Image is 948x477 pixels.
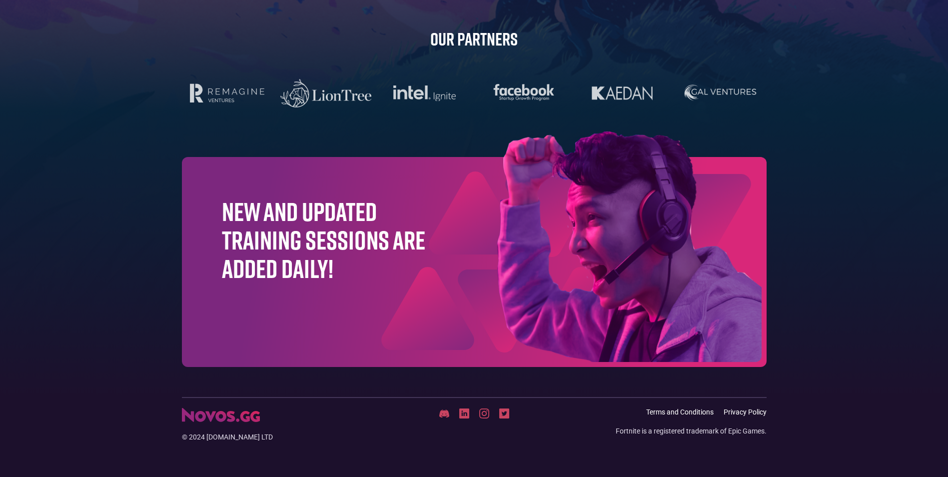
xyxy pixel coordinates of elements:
[724,408,767,416] a: Privacy Policy
[182,28,767,49] h2: Our Partners
[222,197,426,283] h1: New and updated training sessions are added daily!
[182,432,377,442] div: © 2024 [DOMAIN_NAME] LTD
[616,426,767,436] div: Fortnite is a registered trademark of Epic Games.
[646,408,714,416] a: Terms and Conditions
